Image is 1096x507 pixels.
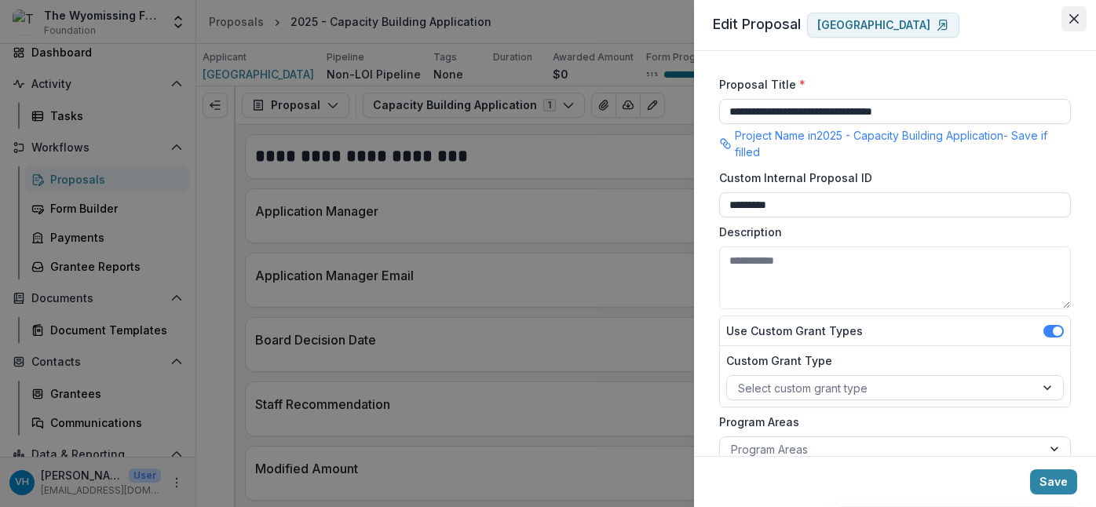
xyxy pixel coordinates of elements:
[817,19,930,32] p: [GEOGRAPHIC_DATA]
[807,13,959,38] a: [GEOGRAPHIC_DATA]
[719,170,1061,186] label: Custom Internal Proposal ID
[719,76,1061,93] label: Proposal Title
[713,16,801,32] span: Edit Proposal
[1030,469,1077,494] button: Save
[719,414,1061,430] label: Program Areas
[1061,6,1087,31] button: Close
[726,323,863,339] label: Use Custom Grant Types
[726,352,1054,369] label: Custom Grant Type
[719,224,1061,240] label: Description
[735,127,1071,160] p: Project Name in 2025 - Capacity Building Application - Save if filled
